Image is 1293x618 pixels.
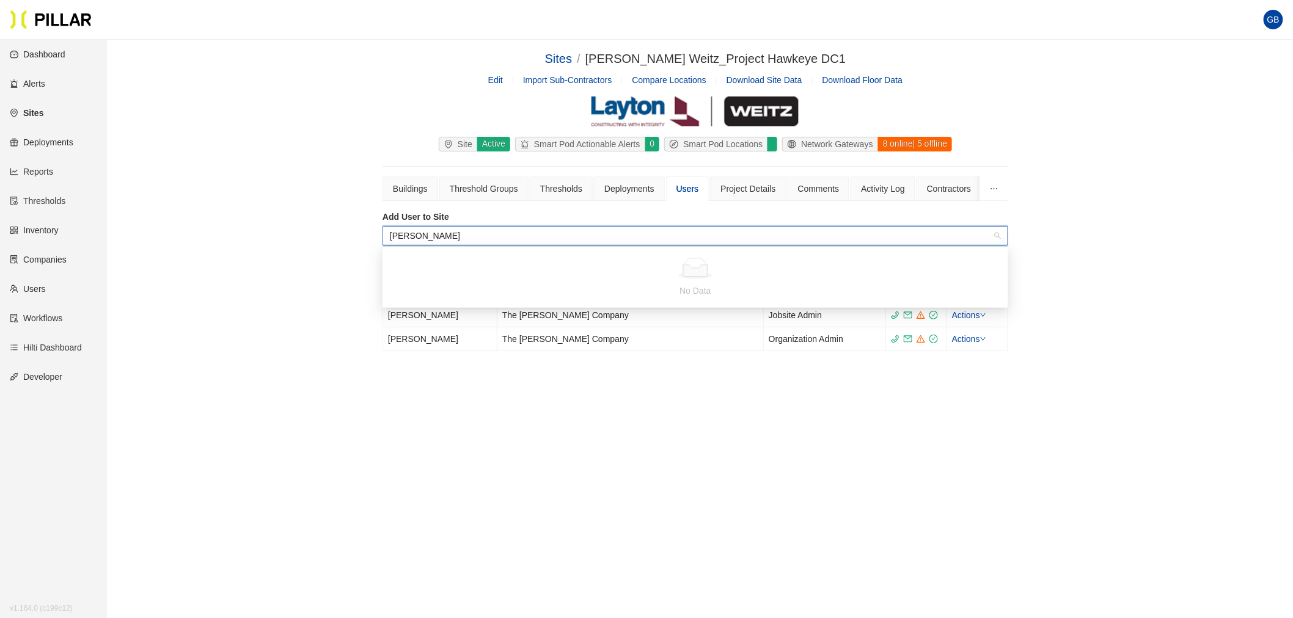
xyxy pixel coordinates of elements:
[10,79,45,89] a: alertAlerts
[632,75,706,85] a: Compare Locations
[383,327,497,351] td: [PERSON_NAME]
[917,311,925,319] span: warning
[10,255,67,264] a: solutionCompanies
[545,52,572,65] a: Sites
[927,182,971,195] div: Contractors
[516,137,645,151] div: Smart Pod Actionable Alerts
[10,137,73,147] a: giftDeployments
[513,137,662,151] a: alertSmart Pod Actionable Alerts0
[592,96,799,127] img: Layton Weitz
[861,182,905,195] div: Activity Log
[665,137,767,151] div: Smart Pod Locations
[488,75,503,85] a: Edit
[929,335,938,343] span: check-circle
[10,108,43,118] a: environmentSites
[891,311,899,319] span: phone
[727,75,802,85] span: Download Site Data
[390,284,1001,297] div: No Data
[904,335,912,343] span: mail
[788,140,801,148] span: global
[980,176,1008,201] button: ellipsis
[980,312,986,318] span: down
[891,335,899,343] span: phone
[764,304,886,327] td: Jobsite Admin
[952,310,986,320] a: Actions
[497,304,764,327] td: The [PERSON_NAME] Company
[10,49,65,59] a: dashboardDashboard
[523,75,612,85] span: Import Sub-Contractors
[439,137,477,151] div: Site
[670,140,683,148] span: compass
[444,140,458,148] span: environment
[980,336,986,342] span: down
[645,137,660,151] div: 0
[383,304,497,327] td: [PERSON_NAME]
[676,182,699,195] div: Users
[822,75,903,85] span: Download Floor Data
[798,182,840,195] div: Comments
[10,167,53,176] a: line-chartReports
[720,182,775,195] div: Project Details
[540,182,582,195] div: Thresholds
[577,52,581,65] span: /
[990,184,998,193] span: ellipsis
[393,182,428,195] div: Buildings
[585,49,846,68] div: [PERSON_NAME] Weitz_Project Hawkeye DC1
[383,211,1008,224] label: Add User to Site
[10,313,62,323] a: auditWorkflows
[764,327,886,351] td: Organization Admin
[450,182,518,195] div: Threshold Groups
[904,311,912,319] span: mail
[10,196,65,206] a: exceptionThresholds
[10,284,46,294] a: teamUsers
[1267,10,1280,29] span: GB
[604,182,654,195] div: Deployments
[477,137,510,151] div: Active
[10,10,92,29] img: Pillar Technologies
[917,335,925,343] span: warning
[10,372,62,382] a: apiDeveloper
[929,311,938,319] span: check-circle
[783,137,877,151] div: Network Gateways
[10,343,82,352] a: barsHilti Dashboard
[10,225,59,235] a: qrcodeInventory
[952,334,986,344] a: Actions
[877,137,952,151] div: 8 online | 5 offline
[497,327,764,351] td: The [PERSON_NAME] Company
[521,140,534,148] span: alert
